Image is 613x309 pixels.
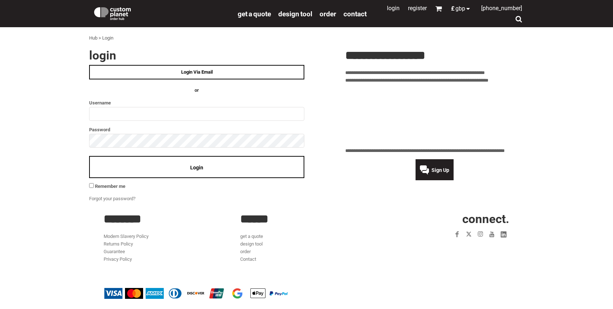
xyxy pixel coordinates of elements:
[187,288,205,299] img: Discover
[481,5,522,12] span: [PHONE_NUMBER]
[166,288,184,299] img: Diners Club
[89,183,94,188] input: Remember me
[181,69,213,75] span: Login Via Email
[228,288,246,299] img: Google Pay
[270,291,288,296] img: PayPal
[89,196,135,201] a: Forgot your password?
[343,9,367,18] a: Contact
[278,9,312,18] a: design tool
[343,10,367,18] span: Contact
[240,234,263,239] a: get a quote
[89,49,304,61] h2: Login
[320,9,336,18] a: order
[345,88,524,143] iframe: Customer reviews powered by Trustpilot
[278,10,312,18] span: design tool
[320,10,336,18] span: order
[89,35,97,41] a: Hub
[238,9,271,18] a: get a quote
[102,34,113,42] div: Login
[99,34,101,42] div: >
[451,6,455,12] span: £
[190,165,203,170] span: Login
[455,6,465,12] span: GBP
[240,256,256,262] a: Contact
[240,249,251,254] a: order
[104,234,149,239] a: Modern Slavery Policy
[240,241,263,247] a: design tool
[238,10,271,18] span: get a quote
[89,125,304,134] label: Password
[409,244,509,253] iframe: Customer reviews powered by Trustpilot
[208,288,226,299] img: China UnionPay
[93,5,132,20] img: Custom Planet
[431,167,449,173] span: Sign Up
[89,65,304,79] a: Login Via Email
[95,184,125,189] span: Remember me
[377,213,509,225] h2: CONNECT.
[146,288,164,299] img: American Express
[89,2,234,24] a: Custom Planet
[249,288,267,299] img: Apple Pay
[408,5,427,12] a: Register
[104,288,122,299] img: Visa
[89,87,304,94] h4: OR
[89,99,304,107] label: Username
[104,256,132,262] a: Privacy Policy
[104,249,125,254] a: Guarantee
[387,5,400,12] a: Login
[104,241,133,247] a: Returns Policy
[125,288,143,299] img: Mastercard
